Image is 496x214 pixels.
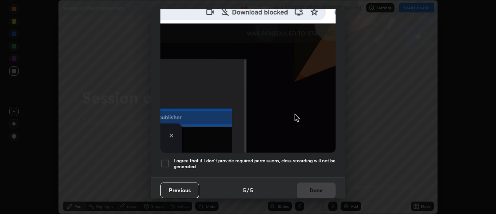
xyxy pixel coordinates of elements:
[247,186,249,194] h4: /
[243,186,246,194] h4: 5
[160,183,199,198] button: Previous
[250,186,253,194] h4: 5
[174,158,336,170] h5: I agree that if I don't provide required permissions, class recording will not be generated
